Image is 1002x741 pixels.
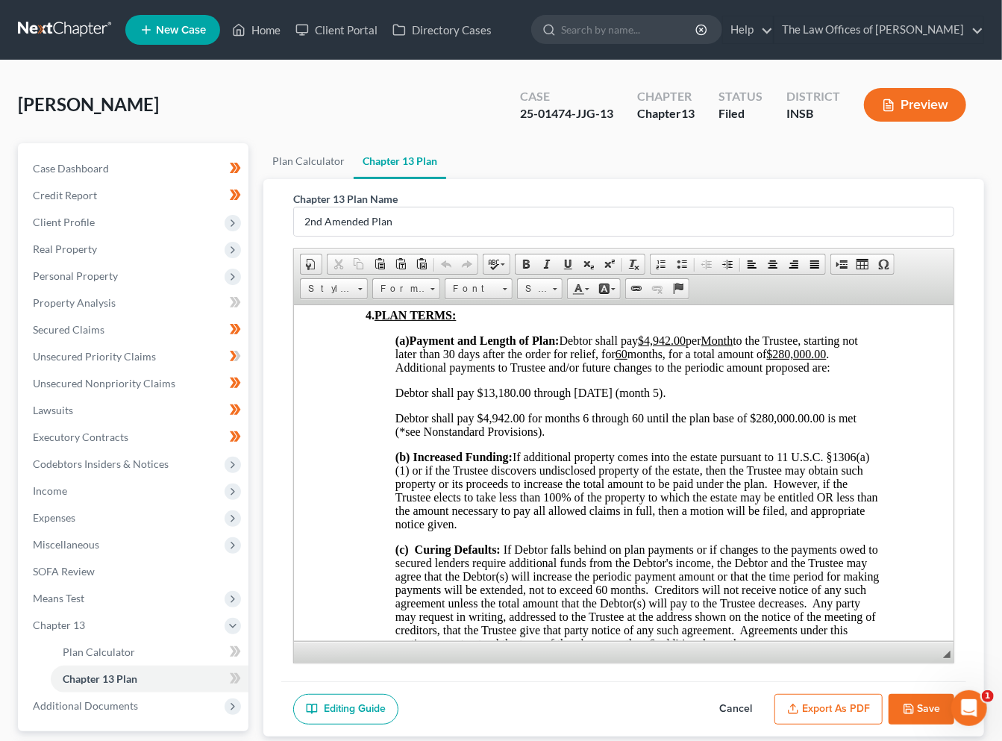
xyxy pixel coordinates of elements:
div: Status [718,88,763,105]
div: 25-01474-JJG-13 [520,105,613,122]
input: Search by name... [561,16,698,43]
a: Spell Checker [483,254,510,274]
a: Editing Guide [293,694,398,725]
a: Credit Report [21,182,248,209]
a: Increase Indent [717,254,738,274]
a: Help [723,16,773,43]
a: Undo [436,254,457,274]
a: Unlink [647,279,668,298]
a: Property Analysis [21,290,248,316]
a: Case Dashboard [21,155,248,182]
a: Bold [516,254,536,274]
a: Background Color [594,279,620,298]
button: Preview [864,88,966,122]
div: Filed [718,105,763,122]
a: Insert Page Break for Printing [831,254,852,274]
iframe: Rich Text Editor, document-ckeditor [294,305,954,641]
a: Paste as plain text [390,254,411,274]
button: Save [889,694,954,725]
span: Means Test [33,592,84,604]
span: Codebtors Insiders & Notices [33,457,169,470]
input: Enter name... [294,207,954,236]
span: Additional Documents [33,699,138,712]
span: Lawsuits [33,404,73,416]
span: Expenses [33,511,75,524]
span: Executory Contracts [33,431,128,443]
a: Client Portal [288,16,385,43]
a: Link [626,279,647,298]
span: Chapter 13 [33,619,85,631]
label: Chapter 13 Plan Name [293,191,398,207]
a: Insert/Remove Bulleted List [671,254,692,274]
a: Document Properties [301,254,322,274]
a: Decrease Indent [696,254,717,274]
a: Align Right [783,254,804,274]
a: Insert/Remove Numbered List [651,254,671,274]
span: If Debtor falls behind on plan payments or if changes to the payments owed to secured lenders req... [101,238,586,345]
a: Chapter 13 Plan [354,143,446,179]
a: Copy [348,254,369,274]
span: Real Property [33,243,97,255]
span: Property Analysis [33,296,116,309]
span: 1 [982,690,994,702]
button: Cancel [703,694,768,725]
a: Cut [328,254,348,274]
a: Directory Cases [385,16,499,43]
a: Lawsuits [21,397,248,424]
a: Size [517,278,563,299]
a: Superscript [599,254,620,274]
span: Income [33,484,67,497]
span: Unsecured Priority Claims [33,350,156,363]
span: Plan Calculator [63,645,135,658]
a: Subscript [578,254,599,274]
a: Plan Calculator [51,639,248,666]
a: Chapter 13 Plan [51,666,248,692]
iframe: Intercom live chat [951,690,987,726]
a: Remove Format [624,254,645,274]
a: Align Left [742,254,763,274]
a: Italic [536,254,557,274]
a: Plan Calculator [263,143,354,179]
span: 13 [681,106,695,120]
div: Case [520,88,613,105]
span: Size [518,279,548,298]
a: Insert Special Character [873,254,894,274]
span: [PERSON_NAME] [18,93,159,115]
a: Unsecured Nonpriority Claims [21,370,248,397]
span: Chapter 13 Plan [63,672,137,685]
span: Personal Property [33,269,118,282]
div: Chapter [637,88,695,105]
a: Underline [557,254,578,274]
div: Chapter [637,105,695,122]
a: Font [445,278,513,299]
button: Export as PDF [774,694,883,725]
span: Secured Claims [33,323,104,336]
a: Format [372,278,440,299]
a: SOFA Review [21,558,248,585]
a: Home [225,16,288,43]
a: Styles [300,278,368,299]
span: Resize [943,651,951,658]
span: New Case [156,25,206,36]
a: Text Color [568,279,594,298]
span: Credit Report [33,189,97,201]
span: SOFA Review [33,565,95,578]
a: Table [852,254,873,274]
span: Font [445,279,498,298]
a: Paste from Word [411,254,432,274]
a: Justify [804,254,825,274]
